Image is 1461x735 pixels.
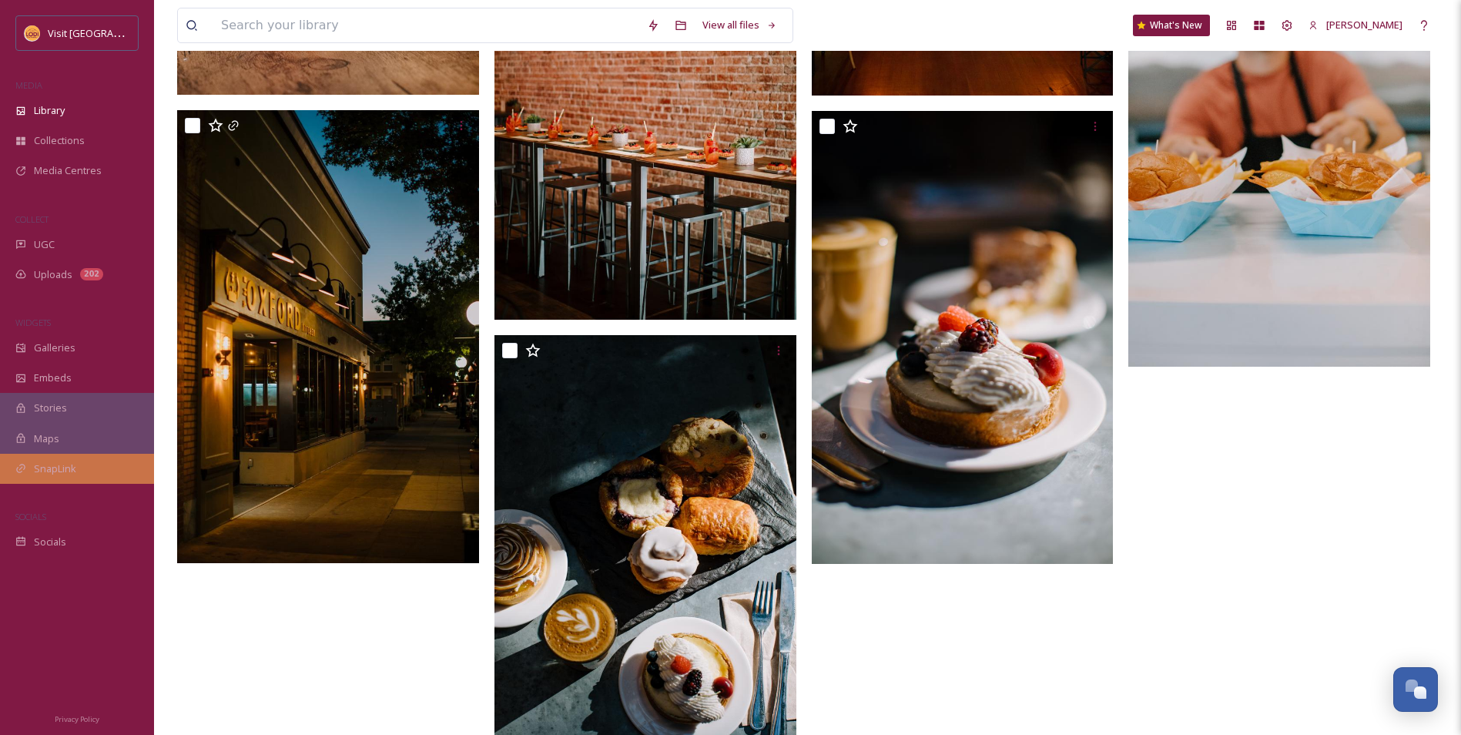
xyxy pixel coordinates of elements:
span: SnapLink [34,461,76,476]
span: UGC [34,237,55,252]
span: SOCIALS [15,511,46,522]
a: [PERSON_NAME] [1301,10,1410,40]
img: Visit Lodi DVA Elise 202480-Visit%20Lodi.jpg [177,110,479,563]
span: Privacy Policy [55,714,99,724]
span: WIDGETS [15,317,51,328]
a: View all files [695,10,785,40]
img: Square%20Social%20Visit%20Lodi.png [25,25,40,41]
a: Privacy Policy [55,709,99,727]
span: Galleries [34,341,75,355]
button: Open Chat [1393,667,1438,712]
a: What's New [1133,15,1210,36]
span: Library [34,103,65,118]
span: Socials [34,535,66,549]
span: Collections [34,133,85,148]
span: Stories [34,401,67,415]
span: MEDIA [15,79,42,91]
img: Visit Lodi DVA Elise 202423-Visit%20Lodi.jpg [812,111,1114,564]
span: Embeds [34,371,72,385]
span: COLLECT [15,213,49,225]
div: 202 [80,268,103,280]
span: Visit [GEOGRAPHIC_DATA] [48,25,167,40]
span: Media Centres [34,163,102,178]
span: Maps [34,431,59,446]
span: [PERSON_NAME] [1326,18,1402,32]
span: Uploads [34,267,72,282]
input: Search your library [213,8,639,42]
